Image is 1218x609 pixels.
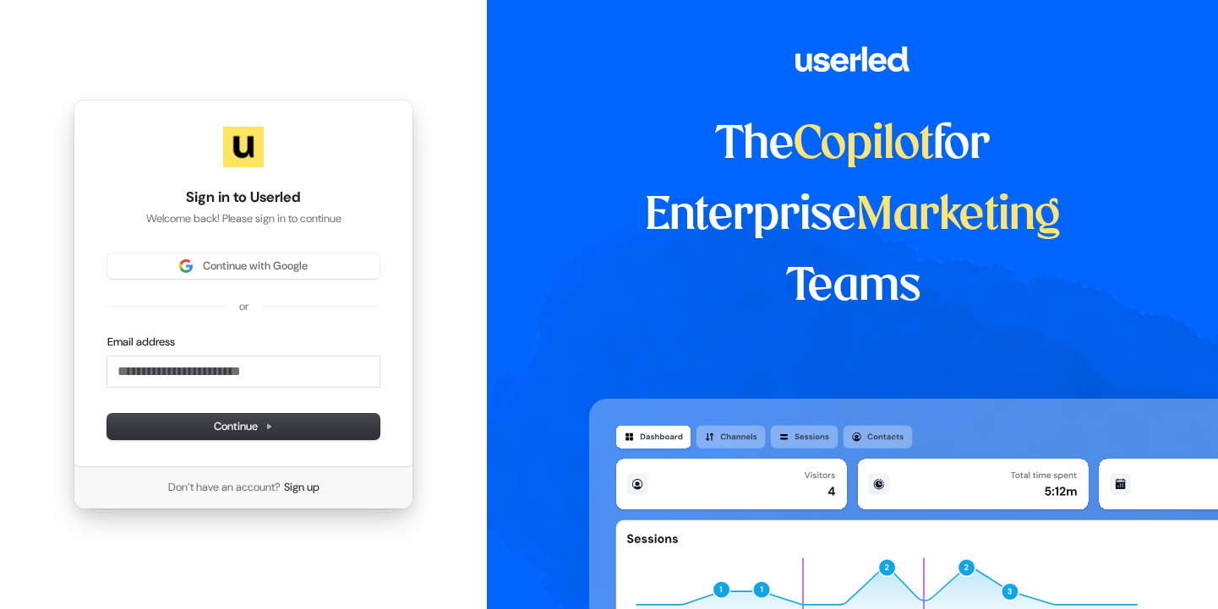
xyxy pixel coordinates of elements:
button: Continue [107,414,380,439]
p: or [239,299,249,314]
p: Welcome back! Please sign in to continue [107,211,380,226]
a: Sign up [284,480,320,495]
span: Don’t have an account? [168,480,281,495]
label: Email address [107,334,175,350]
button: Sign in with GoogleContinue with Google [107,253,380,279]
img: Sign in with Google [179,259,193,273]
h1: The for Enterprise Teams [589,110,1117,323]
span: Copilot [794,123,933,167]
span: Marketing [856,194,1061,238]
span: Continue [214,419,273,434]
img: Userled [223,127,264,167]
span: Continue with Google [203,258,308,274]
h1: Sign in to Userled [107,188,380,208]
